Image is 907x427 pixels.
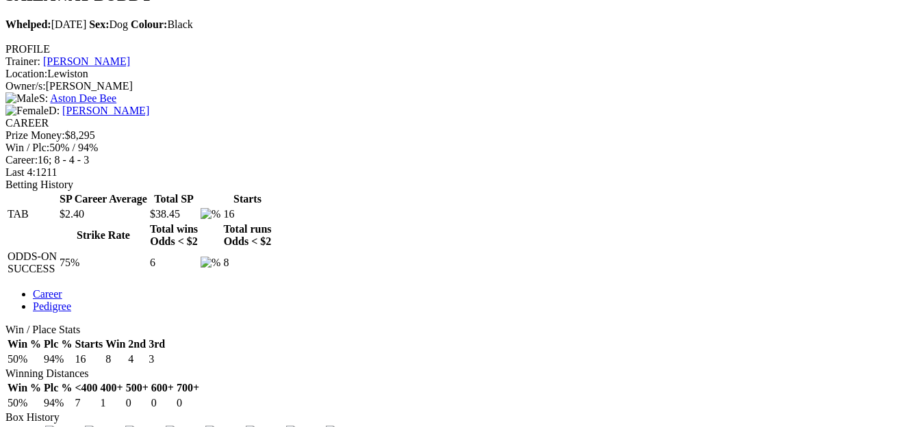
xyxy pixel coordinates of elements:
td: $38.45 [149,207,199,221]
th: Plc % [43,337,73,351]
td: 50% [7,396,42,410]
div: Winning Distances [5,367,902,380]
span: Prize Money: [5,129,65,141]
th: Plc % [43,381,73,395]
div: Win / Place Stats [5,324,902,336]
span: S: [5,92,48,104]
img: Male [5,92,39,105]
a: [PERSON_NAME] [43,55,130,67]
th: Starts [222,192,272,206]
div: 50% / 94% [5,142,902,154]
b: Whelped: [5,18,51,30]
th: SP Career Average [59,192,148,206]
th: 2nd [127,337,146,351]
div: Lewiston [5,68,902,80]
span: Win / Plc: [5,142,49,153]
span: [DATE] [5,18,86,30]
img: % [201,208,220,220]
td: 8 [105,352,126,366]
span: Location: [5,68,47,79]
span: Black [131,18,193,30]
div: [PERSON_NAME] [5,80,902,92]
th: Total wins Odds < $2 [149,222,199,248]
th: Win [105,337,126,351]
a: Pedigree [33,300,71,312]
img: Female [5,105,49,117]
div: Box History [5,411,902,424]
div: 16; 8 - 4 - 3 [5,154,902,166]
div: 1211 [5,166,902,179]
td: 50% [7,352,42,366]
td: 0 [176,396,200,410]
td: 0 [125,396,149,410]
img: % [201,257,220,269]
td: 16 [74,352,103,366]
div: CAREER [5,117,902,129]
th: Starts [74,337,103,351]
th: 400+ [100,381,124,395]
div: $8,295 [5,129,902,142]
td: $2.40 [59,207,148,221]
th: Win % [7,337,42,351]
td: 94% [43,396,73,410]
a: Aston Dee Bee [50,92,116,104]
td: 94% [43,352,73,366]
td: 3 [148,352,166,366]
span: D: [5,105,60,116]
th: 700+ [176,381,200,395]
a: [PERSON_NAME] [62,105,149,116]
b: Sex: [89,18,109,30]
th: Strike Rate [59,222,148,248]
span: Trainer: [5,55,40,67]
td: 16 [222,207,272,221]
span: Owner/s: [5,80,46,92]
th: Win % [7,381,42,395]
th: Total runs Odds < $2 [222,222,272,248]
b: Colour: [131,18,167,30]
span: Career: [5,154,38,166]
a: Career [33,288,62,300]
td: 1 [100,396,124,410]
td: 0 [151,396,175,410]
th: 3rd [148,337,166,351]
div: Betting History [5,179,902,191]
td: ODDS-ON SUCCESS [7,250,58,276]
th: <400 [74,381,98,395]
td: 7 [74,396,98,410]
span: Last 4: [5,166,36,178]
td: 6 [149,250,199,276]
th: 600+ [151,381,175,395]
span: Dog [89,18,128,30]
td: TAB [7,207,58,221]
th: 500+ [125,381,149,395]
td: 75% [59,250,148,276]
div: PROFILE [5,43,902,55]
th: Total SP [149,192,199,206]
td: 4 [127,352,146,366]
td: 8 [222,250,272,276]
